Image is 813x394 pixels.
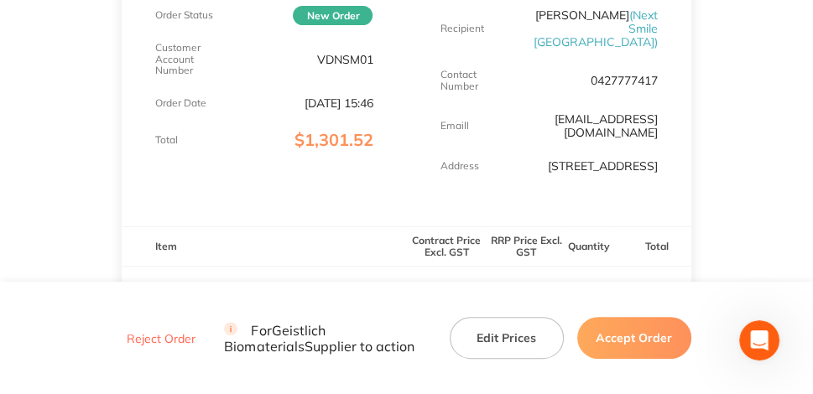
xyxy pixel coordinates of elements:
[548,159,658,173] p: [STREET_ADDRESS]
[293,6,373,25] span: New Order
[612,279,691,319] p: $506.60
[294,129,373,150] span: $1,301.52
[122,226,406,266] th: Item
[739,320,779,360] iframe: Intercom live chat
[155,134,178,146] p: Total
[440,120,468,132] p: Emaill
[316,53,373,66] p: VDNSM01
[577,317,691,359] button: Accept Order
[406,226,486,266] th: Contract Price Excl. GST
[155,9,213,21] p: Order Status
[591,74,658,87] p: 0427777417
[440,23,483,34] p: Recipient
[612,226,691,266] th: Total
[450,317,564,359] button: Edit Prices
[224,322,429,354] p: For Geistlich Biomaterials Supplier to action
[440,69,512,92] p: Contact Number
[440,160,478,172] p: Address
[155,42,227,76] p: Customer Account Number
[122,331,201,346] button: Reject Order
[155,97,206,109] p: Order Date
[304,96,373,110] p: [DATE] 15:46
[555,111,658,140] a: [EMAIL_ADDRESS][DOMAIN_NAME]
[513,8,658,49] p: [PERSON_NAME]
[565,226,611,266] th: Quantity
[486,226,565,266] th: RRP Price Excl. GST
